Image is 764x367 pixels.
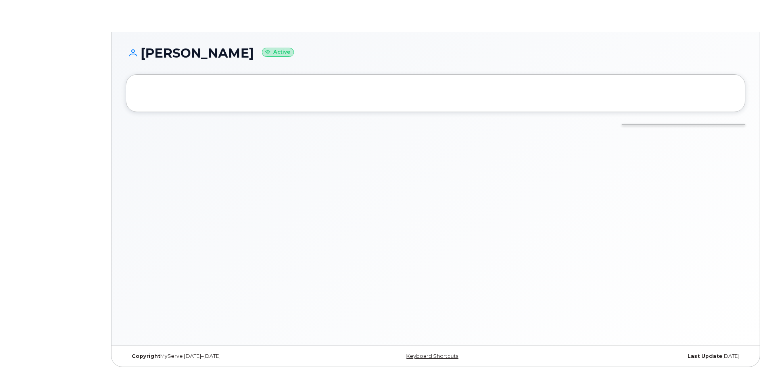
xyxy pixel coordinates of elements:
strong: Last Update [687,353,722,359]
div: [DATE] [539,353,745,359]
small: Active [262,48,294,57]
a: Keyboard Shortcuts [406,353,458,359]
div: MyServe [DATE]–[DATE] [126,353,332,359]
h1: [PERSON_NAME] [126,46,745,60]
strong: Copyright [132,353,160,359]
